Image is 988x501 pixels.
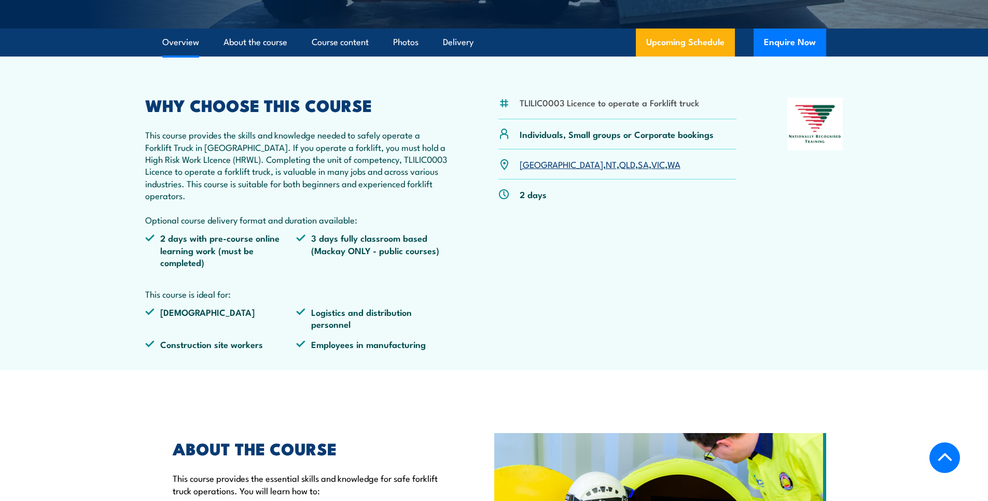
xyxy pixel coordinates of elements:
a: WA [667,158,680,170]
p: This course provides the essential skills and knowledge for safe forklift truck operations. You w... [173,472,447,496]
li: TLILIC0003 Licence to operate a Forklift truck [520,96,699,108]
li: [DEMOGRAPHIC_DATA] [145,306,297,330]
h2: ABOUT THE COURSE [173,441,447,455]
a: NT [606,158,617,170]
a: QLD [619,158,635,170]
img: Nationally Recognised Training logo. [787,98,843,150]
h2: WHY CHOOSE THIS COURSE [145,98,448,112]
a: Course content [312,29,369,56]
li: Construction site workers [145,338,297,350]
p: Individuals, Small groups or Corporate bookings [520,128,714,140]
a: Photos [393,29,419,56]
p: This course is ideal for: [145,288,448,300]
a: Delivery [443,29,474,56]
li: Employees in manufacturing [296,338,448,350]
a: VIC [651,158,665,170]
a: Upcoming Schedule [636,29,735,57]
a: Overview [162,29,199,56]
p: , , , , , [520,158,680,170]
button: Enquire Now [754,29,826,57]
li: Logistics and distribution personnel [296,306,448,330]
li: 3 days fully classroom based (Mackay ONLY - public courses) [296,232,448,268]
a: SA [638,158,649,170]
a: About the course [224,29,287,56]
p: This course provides the skills and knowledge needed to safely operate a Forklift Truck in [GEOGR... [145,129,448,226]
a: [GEOGRAPHIC_DATA] [520,158,603,170]
p: 2 days [520,188,547,200]
li: 2 days with pre-course online learning work (must be completed) [145,232,297,268]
